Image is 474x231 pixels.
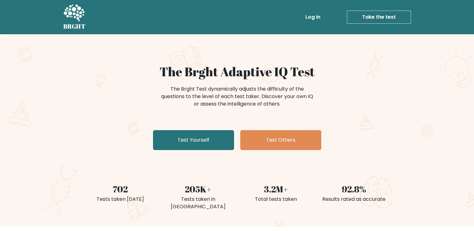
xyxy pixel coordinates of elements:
div: 205K+ [163,182,233,196]
div: Tests taken [DATE] [85,196,156,203]
div: Total tests taken [241,196,311,203]
div: The Brght Test dynamically adjusts the difficulty of the questions to the level of each test take... [159,85,315,108]
div: 702 [85,182,156,196]
div: Results rated as accurate [319,196,389,203]
h5: BRGHT [63,23,86,30]
a: Log in [303,11,323,23]
a: Test Yourself [153,130,234,150]
div: 3.2M+ [241,182,311,196]
div: Tests taken in [GEOGRAPHIC_DATA] [163,196,233,210]
a: Test Others [240,130,321,150]
a: Take the test [347,11,411,24]
div: 92.8% [319,182,389,196]
a: BRGHT [63,2,86,32]
h1: The Brght Adaptive IQ Test [85,64,389,79]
